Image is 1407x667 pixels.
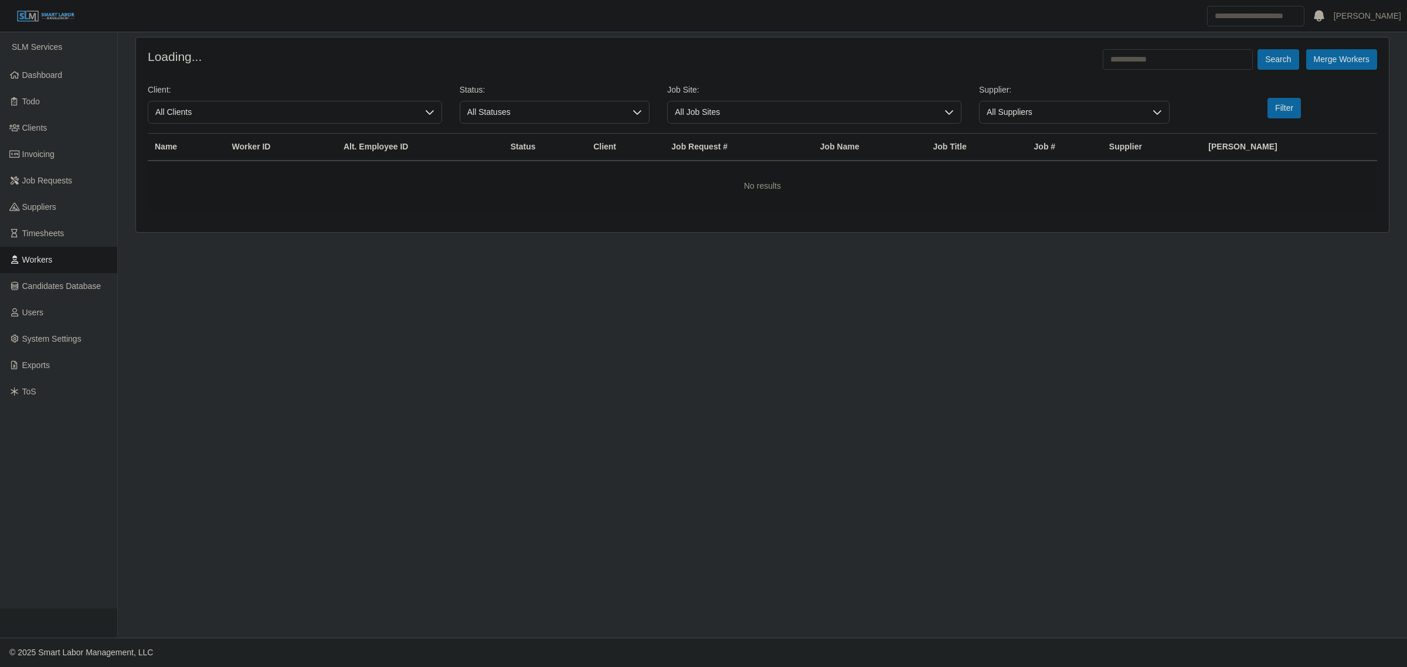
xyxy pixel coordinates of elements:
[22,202,56,212] span: Suppliers
[22,387,36,396] span: ToS
[148,49,202,64] h4: Loading...
[12,42,62,52] span: SLM Services
[813,134,926,161] th: Job Name
[148,101,418,123] span: All Clients
[1306,49,1377,70] button: Merge Workers
[460,84,485,96] label: Status:
[586,134,664,161] th: Client
[22,308,44,317] span: Users
[1027,134,1102,161] th: Job #
[225,134,337,161] th: Worker ID
[664,134,813,161] th: Job Request #
[460,101,626,123] span: All Statuses
[668,101,937,123] span: All Job Sites
[9,648,153,657] span: © 2025 Smart Labor Management, LLC
[1102,134,1201,161] th: Supplier
[22,70,63,80] span: Dashboard
[1334,10,1401,22] a: [PERSON_NAME]
[926,134,1027,161] th: Job Title
[16,10,75,23] img: SLM Logo
[1267,98,1301,118] button: Filter
[22,149,55,159] span: Invoicing
[667,84,699,96] label: Job Site:
[504,134,586,161] th: Status
[22,123,47,132] span: Clients
[1258,49,1299,70] button: Search
[22,176,73,185] span: Job Requests
[1207,6,1304,26] input: Search
[148,84,171,96] label: Client:
[148,161,1377,211] td: No results
[979,84,1011,96] label: Supplier:
[22,255,53,264] span: Workers
[980,101,1146,123] span: All Suppliers
[22,97,40,106] span: Todo
[22,360,50,370] span: Exports
[22,229,64,238] span: Timesheets
[22,334,81,343] span: System Settings
[22,281,101,291] span: Candidates Database
[148,134,225,161] th: Name
[337,134,504,161] th: Alt. Employee ID
[1201,134,1377,161] th: [PERSON_NAME]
